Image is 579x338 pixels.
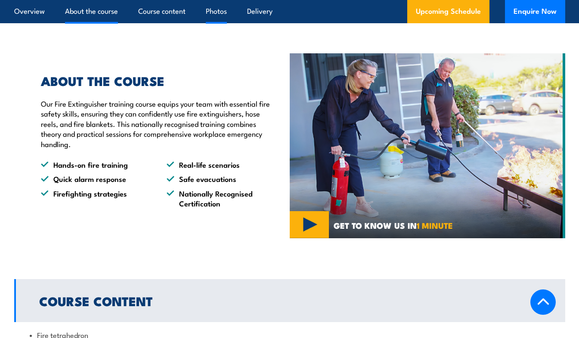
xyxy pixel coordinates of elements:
[334,221,453,229] span: GET TO KNOW US IN
[290,53,565,238] img: Fire Safety Training
[167,174,277,184] li: Safe evacuations
[41,188,151,209] li: Firefighting strategies
[417,219,453,231] strong: 1 MINUTE
[41,75,277,86] h2: ABOUT THE COURSE
[167,160,277,169] li: Real-life scenarios
[41,98,277,149] p: Our Fire Extinguisher training course equips your team with essential fire safety skills, ensurin...
[167,188,277,209] li: Nationally Recognised Certification
[41,160,151,169] li: Hands-on fire training
[41,174,151,184] li: Quick alarm response
[39,295,527,306] h2: Course Content
[14,279,565,322] a: Course Content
